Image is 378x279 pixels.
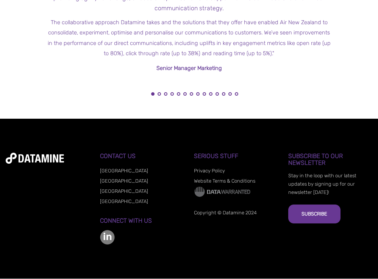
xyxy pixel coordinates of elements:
[194,153,278,160] h3: Serious Stuff
[170,92,174,96] button: 4
[100,230,115,245] img: linkedin-color
[203,92,206,96] button: 9
[209,92,212,96] button: 10
[228,92,232,96] button: 13
[183,92,187,96] button: 6
[288,153,372,166] h3: Subscribe to our Newsletter
[222,92,225,96] button: 12
[196,92,200,96] button: 8
[190,92,193,96] button: 7
[151,92,155,96] button: 1
[158,92,161,96] button: 2
[100,178,148,184] a: [GEOGRAPHIC_DATA]
[177,92,180,96] button: 5
[156,65,222,71] span: Senior Manager Marketing
[194,209,278,217] p: Copyright © Datamine 2024
[6,153,64,164] img: datamine-logo-white
[194,168,225,174] a: Privacy Policy
[235,92,238,96] button: 14
[100,188,148,194] a: [GEOGRAPHIC_DATA]
[100,198,148,204] a: [GEOGRAPHIC_DATA]
[100,217,184,224] h3: Connect with us
[288,205,341,223] button: Subscribe
[100,153,184,160] h3: Contact Us
[288,172,372,197] p: Stay in the loop with our latest updates by signing up for our newsletter [DATE]!
[194,178,255,184] a: Website Terms & Conditions
[194,186,251,197] img: Data Warranted Logo
[164,92,167,96] button: 3
[100,168,148,174] a: [GEOGRAPHIC_DATA]
[48,19,331,57] span: The collaborative approach Datamine takes and the solutions that they offer have enabled Air New ...
[216,92,219,96] button: 11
